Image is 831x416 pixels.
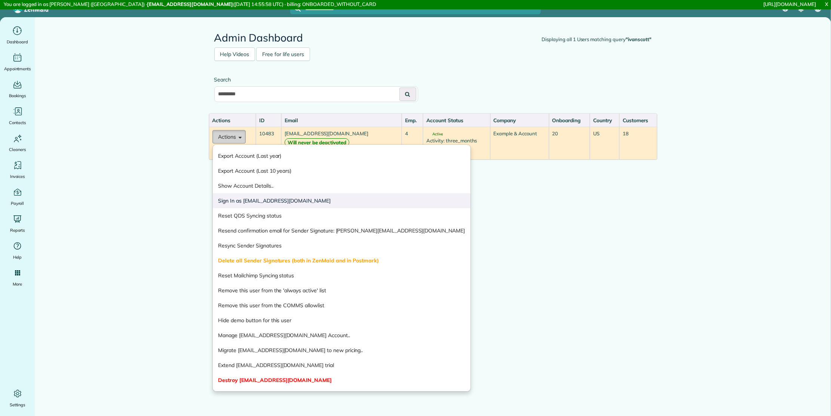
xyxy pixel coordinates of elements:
[764,1,816,7] a: [URL][DOMAIN_NAME]
[213,148,471,163] a: Export Account (Last year)
[10,227,25,234] span: Reports
[626,36,652,42] strong: "ivanscott"
[214,47,255,61] a: Help Videos
[285,117,398,124] div: Email
[3,388,32,409] a: Settings
[213,343,471,358] a: Migrate [EMAIL_ADDRESS][DOMAIN_NAME] to new pricing..
[285,138,349,147] strong: Will never be deactivated
[213,163,471,178] a: Export Account (Last 10 years)
[9,92,26,99] span: Bookings
[3,213,32,234] a: Reports
[542,36,651,43] div: Displaying all 1 Users matching query
[213,373,471,388] a: Destroy [EMAIL_ADDRESS][DOMAIN_NAME]
[3,105,32,126] a: Contacts
[3,25,32,46] a: Dashboard
[426,132,443,136] span: Active
[213,283,471,298] a: Remove this user from the 'always active' list
[3,186,32,207] a: Payroll
[213,298,471,313] a: Remove this user from the COMMS allowlist
[590,127,619,160] td: US
[619,127,657,160] td: 18
[214,76,418,83] label: Search
[3,78,32,99] a: Bookings
[214,32,652,44] h2: Admin Dashboard
[213,358,471,373] a: Extend [EMAIL_ADDRESS][DOMAIN_NAME] trial
[213,178,471,193] a: Show Account Details..
[4,65,31,73] span: Appointments
[549,127,590,160] td: 20
[426,137,487,144] div: Activity: three_months
[10,173,25,180] span: Invoices
[490,127,549,160] td: Example & Account
[3,52,32,73] a: Appointments
[213,328,471,343] a: Manage [EMAIL_ADDRESS][DOMAIN_NAME] Account..
[13,253,22,261] span: Help
[256,47,310,61] a: Free for life users
[623,117,653,124] div: Customers
[3,240,32,261] a: Help
[213,313,471,328] a: Hide demo button for this user
[259,117,278,124] div: ID
[281,127,402,160] td: [EMAIL_ADDRESS][DOMAIN_NAME]
[213,268,471,283] a: Reset Mailchimp Syncing status
[9,146,26,153] span: Cleaners
[405,117,420,124] div: Emp.
[213,253,471,268] a: Delete all Sender Signatures (both in ZenMaid and in Postmark)
[147,1,233,7] strong: [EMAIL_ADDRESS][DOMAIN_NAME]
[552,117,586,124] div: Onboarding
[494,117,546,124] div: Company
[213,208,471,223] a: Reset QDS Syncing status
[11,200,24,207] span: Payroll
[593,117,616,124] div: Country
[256,127,281,160] td: 10483
[426,117,487,124] div: Account Status
[212,130,246,144] button: Actions
[212,117,253,124] div: Actions
[213,238,471,253] a: Resync Sender Signatures
[9,119,26,126] span: Contacts
[13,280,22,288] span: More
[3,159,32,180] a: Invoices
[402,127,423,160] td: 4
[3,132,32,153] a: Cleaners
[213,223,471,238] a: Resend confirmation email for Sender Signature: [PERSON_NAME][EMAIL_ADDRESS][DOMAIN_NAME]
[7,38,28,46] span: Dashboard
[10,401,25,409] span: Settings
[213,193,471,208] a: Sign In as [EMAIL_ADDRESS][DOMAIN_NAME]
